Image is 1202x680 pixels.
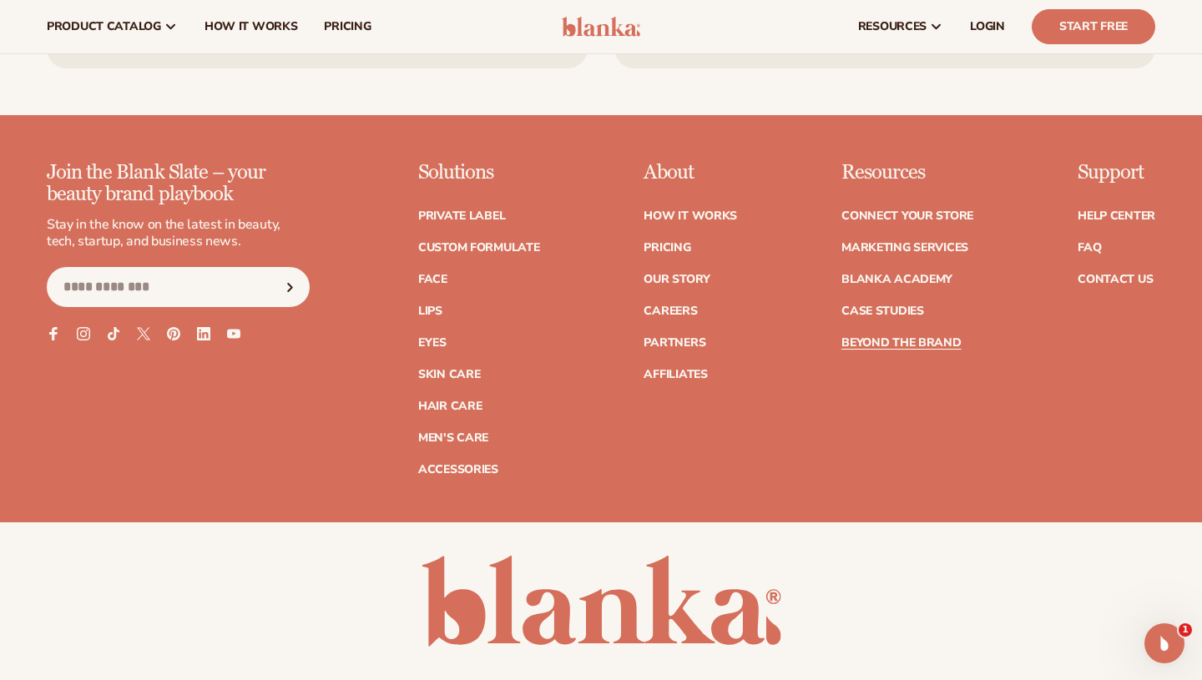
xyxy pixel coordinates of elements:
[644,305,697,317] a: Careers
[1078,210,1155,222] a: Help Center
[1078,162,1155,184] p: Support
[841,162,973,184] p: Resources
[418,369,480,380] a: Skin Care
[324,20,371,33] span: pricing
[272,267,309,307] button: Subscribe
[970,20,1005,33] span: LOGIN
[644,210,737,222] a: How It Works
[1078,274,1153,285] a: Contact Us
[418,210,505,222] a: Private label
[562,17,641,37] img: logo
[644,242,690,254] a: Pricing
[205,20,298,33] span: How It Works
[841,305,924,317] a: Case Studies
[47,20,161,33] span: product catalog
[418,432,488,444] a: Men's Care
[858,20,927,33] span: resources
[418,162,540,184] p: Solutions
[644,274,710,285] a: Our Story
[841,337,962,349] a: Beyond the brand
[644,369,707,380] a: Affiliates
[418,400,482,412] a: Hair Care
[841,274,952,285] a: Blanka Academy
[1179,623,1192,637] span: 1
[1078,242,1101,254] a: FAQ
[418,305,442,317] a: Lips
[644,337,705,349] a: Partners
[418,242,540,254] a: Custom formulate
[418,337,447,349] a: Eyes
[1032,9,1155,44] a: Start Free
[841,210,973,222] a: Connect your store
[47,162,310,206] p: Join the Blank Slate – your beauty brand playbook
[1144,623,1184,663] iframe: Intercom live chat
[418,274,447,285] a: Face
[47,216,310,251] p: Stay in the know on the latest in beauty, tech, startup, and business news.
[644,162,737,184] p: About
[418,464,498,476] a: Accessories
[841,242,968,254] a: Marketing services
